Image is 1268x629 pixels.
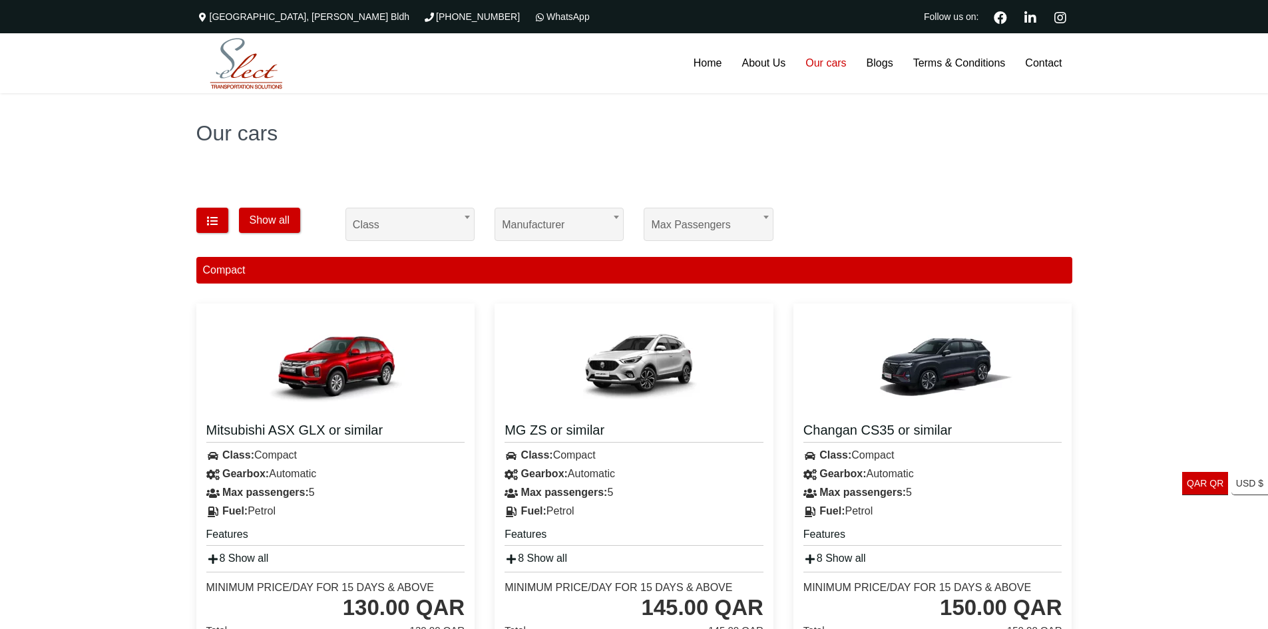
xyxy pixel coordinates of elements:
[505,581,732,594] div: Minimum Price/Day for 15 days & Above
[353,208,467,242] span: Class
[495,483,773,502] div: 5
[940,594,1062,621] div: 150.00 QAR
[222,449,254,461] strong: Class:
[423,11,520,22] a: [PHONE_NUMBER]
[206,552,269,564] a: 8 Show all
[200,35,293,93] img: Select Rent a Car
[495,208,624,241] span: Manufacturer
[239,208,300,233] button: Show all
[819,505,845,517] strong: Fuel:
[196,446,475,465] div: Compact
[819,487,906,498] strong: Max passengers:
[495,502,773,521] div: Petrol
[795,33,856,93] a: Our cars
[857,33,903,93] a: Blogs
[196,122,1072,144] h1: Our cars
[803,552,866,564] a: 8 Show all
[853,314,1012,413] img: Changan CS35 or similar
[521,449,553,461] strong: Class:
[1049,9,1072,24] a: Instagram
[903,33,1016,93] a: Terms & Conditions
[651,208,765,242] span: Max passengers
[819,468,866,479] strong: Gearbox:
[732,33,795,93] a: About Us
[1019,9,1042,24] a: Linkedin
[793,446,1072,465] div: Compact
[521,505,546,517] strong: Fuel:
[196,257,1072,284] div: Compact
[819,449,851,461] strong: Class:
[495,446,773,465] div: Compact
[793,502,1072,521] div: Petrol
[206,421,465,443] a: Mitsubishi ASX GLX or similar
[222,468,269,479] strong: Gearbox:
[793,483,1072,502] div: 5
[495,465,773,483] div: Automatic
[684,33,732,93] a: Home
[343,594,465,621] div: 130.00 QAR
[505,552,567,564] a: 8 Show all
[1015,33,1072,93] a: Contact
[521,487,608,498] strong: Max passengers:
[196,465,475,483] div: Automatic
[533,11,590,22] a: WhatsApp
[554,314,714,413] img: MG ZS or similar
[502,208,616,242] span: Manufacturer
[641,594,763,621] div: 145.00 QAR
[1231,472,1268,495] a: USD $
[803,421,1062,443] a: Changan CS35 or similar
[1182,472,1228,495] a: QAR QR
[793,465,1072,483] div: Automatic
[222,505,248,517] strong: Fuel:
[505,421,763,443] a: MG ZS or similar
[521,468,568,479] strong: Gearbox:
[256,314,415,413] img: Mitsubishi ASX GLX or similar
[222,487,309,498] strong: Max passengers:
[803,581,1031,594] div: Minimum Price/Day for 15 days & Above
[803,527,1062,546] h5: Features
[196,483,475,502] div: 5
[345,208,475,241] span: Class
[988,9,1012,24] a: Facebook
[644,208,773,241] span: Max passengers
[206,581,434,594] div: Minimum Price/Day for 15 days & Above
[206,527,465,546] h5: Features
[196,502,475,521] div: Petrol
[505,527,763,546] h5: Features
